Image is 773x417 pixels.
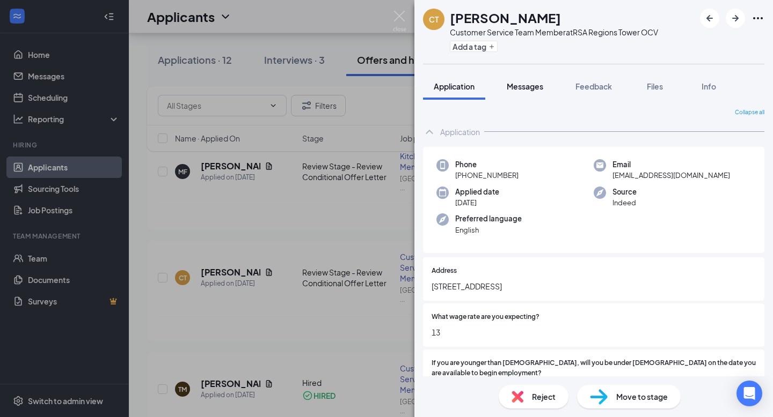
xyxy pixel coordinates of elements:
svg: ChevronUp [423,125,436,138]
span: Reject [532,391,556,403]
span: Applied date [455,187,499,197]
span: 13 [432,326,756,338]
span: Collapse all [735,108,764,117]
svg: Ellipses [752,12,764,25]
div: CT [429,14,439,25]
div: Customer Service Team Member at RSA Regions Tower OCV [450,27,658,38]
svg: Plus [488,43,495,50]
span: [STREET_ADDRESS] [432,280,756,292]
span: [DATE] [455,197,499,208]
span: [PHONE_NUMBER] [455,170,519,181]
span: Application [434,81,475,91]
span: What wage rate are you expecting? [432,312,539,322]
span: Files [647,81,663,91]
span: Move to stage [616,391,668,403]
span: Preferred language [455,213,522,224]
span: [EMAIL_ADDRESS][DOMAIN_NAME] [612,170,730,181]
svg: ArrowRight [729,12,742,25]
button: ArrowRight [726,9,745,28]
button: ArrowLeftNew [700,9,719,28]
svg: ArrowLeftNew [703,12,716,25]
span: Messages [507,81,543,91]
button: PlusAdd a tag [450,41,498,52]
span: Feedback [575,81,612,91]
span: Source [612,187,637,197]
div: Open Intercom Messenger [736,381,762,406]
span: Email [612,159,730,170]
span: Indeed [612,197,637,208]
span: Phone [455,159,519,170]
span: Info [702,81,716,91]
h1: [PERSON_NAME] [450,9,561,27]
span: English [455,225,522,235]
span: If you are younger than [DEMOGRAPHIC_DATA], will you be under [DEMOGRAPHIC_DATA] on the date you ... [432,358,756,378]
div: Application [440,126,480,137]
span: Address [432,266,457,276]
